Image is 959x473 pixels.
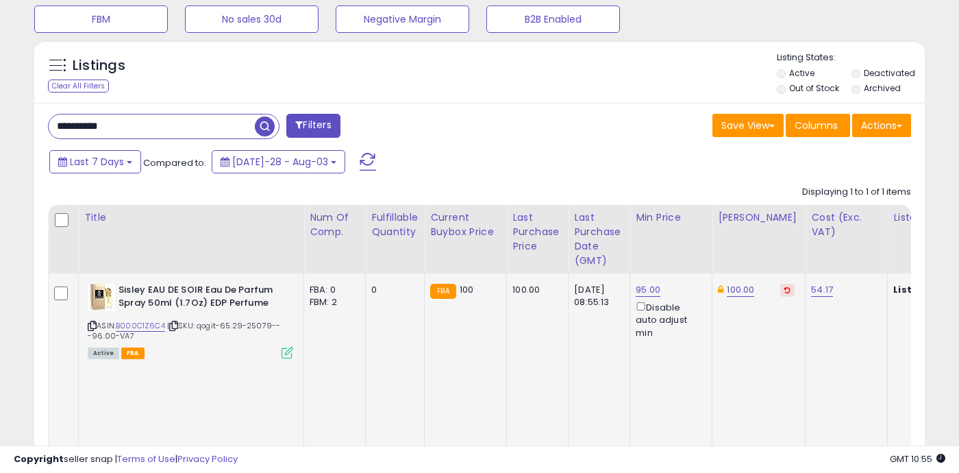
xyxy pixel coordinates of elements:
img: 41fTFmoCoPL._SL40_.jpg [88,284,115,311]
span: Compared to: [143,156,206,169]
div: FBA: 0 [310,284,355,296]
a: Privacy Policy [177,452,238,465]
div: FBM: 2 [310,296,355,308]
button: Filters [286,114,340,138]
h5: Listings [73,56,125,75]
div: ASIN: [88,284,293,357]
button: Actions [852,114,911,137]
div: Fulfillable Quantity [371,210,419,239]
button: [DATE]-28 - Aug-03 [212,150,345,173]
div: seller snap | | [14,453,238,466]
span: Last 7 Days [70,155,124,169]
button: B2B Enabled [486,5,620,33]
div: Last Purchase Price [512,210,562,254]
button: No sales 30d [185,5,319,33]
div: Displaying 1 to 1 of 1 items [802,186,911,199]
label: Out of Stock [789,82,839,94]
span: 2025-08-11 10:55 GMT [890,452,945,465]
small: FBA [430,284,456,299]
a: 100.00 [727,283,754,297]
div: Disable auto adjust min [636,300,701,339]
button: Last 7 Days [49,150,141,173]
div: Num of Comp. [310,210,360,239]
b: Listed Price: [893,283,956,296]
span: | SKU: qogit-65.29-25079---96.00-VA7 [88,320,280,341]
div: Min Price [636,210,706,225]
label: Archived [864,82,901,94]
span: All listings currently available for purchase on Amazon [88,348,119,359]
div: 100.00 [512,284,558,296]
div: [PERSON_NAME] [718,210,799,225]
a: 95.00 [636,283,660,297]
span: Columns [795,119,838,132]
button: Save View [712,114,784,137]
label: Deactivated [864,67,915,79]
div: Current Buybox Price [430,210,501,239]
span: FBA [121,348,145,359]
button: Negative Margin [336,5,469,33]
b: Sisley EAU DE SOIR Eau De Parfum Spray 50ml (1.7Oz) EDP Perfume [119,284,285,313]
div: Clear All Filters [48,80,109,93]
div: [DATE] 08:55:13 [574,284,619,308]
div: Cost (Exc. VAT) [811,210,882,239]
a: Terms of Use [117,452,175,465]
span: [DATE]-28 - Aug-03 [232,155,328,169]
span: 100 [460,283,473,296]
div: Last Purchase Date (GMT) [574,210,624,268]
div: Title [84,210,298,225]
a: 54.17 [811,283,833,297]
div: 0 [371,284,414,296]
button: FBM [34,5,168,33]
a: B000C1Z6C4 [116,320,165,332]
strong: Copyright [14,452,64,465]
button: Columns [786,114,850,137]
p: Listing States: [777,51,925,64]
label: Active [789,67,814,79]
